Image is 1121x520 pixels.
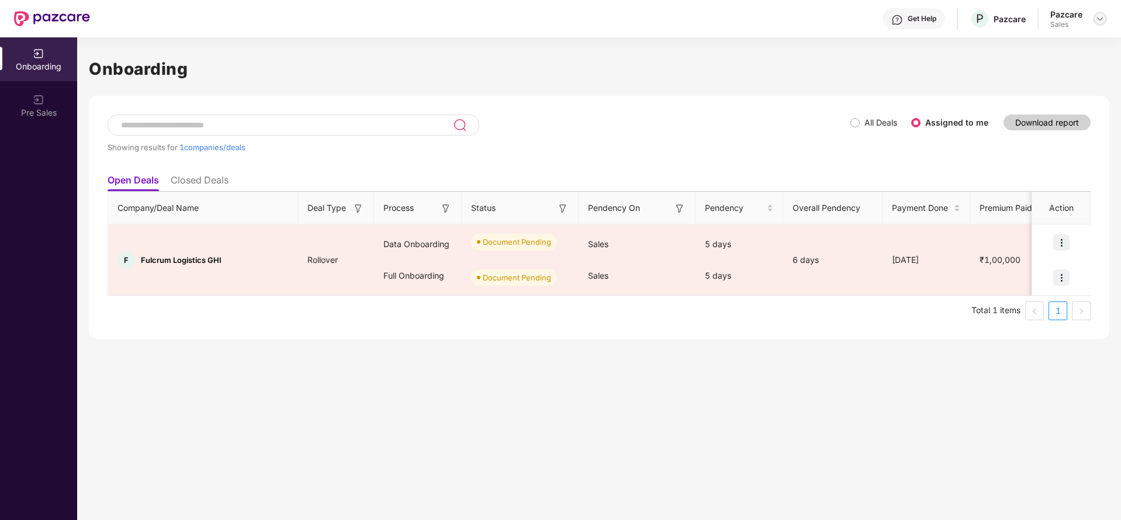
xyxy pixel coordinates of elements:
[383,202,414,214] span: Process
[1053,269,1070,286] img: icon
[89,56,1109,82] h1: Onboarding
[783,192,883,224] th: Overall Pendency
[33,94,44,106] img: svg+xml;base64,PHN2ZyB3aWR0aD0iMjAiIGhlaWdodD0iMjAiIHZpZXdCb3g9IjAgMCAyMCAyMCIgZmlsbD0ibm9uZSIgeG...
[374,228,462,260] div: Data Onboarding
[440,203,452,214] img: svg+xml;base64,PHN2ZyB3aWR0aD0iMTYiIGhlaWdodD0iMTYiIHZpZXdCb3g9IjAgMCAxNiAxNiIgZmlsbD0ibm9uZSIgeG...
[108,192,298,224] th: Company/Deal Name
[179,143,245,152] span: 1 companies/deals
[1050,9,1082,20] div: Pazcare
[171,174,229,191] li: Closed Deals
[1053,234,1070,251] img: icon
[1025,301,1044,320] button: left
[1032,192,1091,224] th: Action
[674,203,686,214] img: svg+xml;base64,PHN2ZyB3aWR0aD0iMTYiIGhlaWdodD0iMTYiIHZpZXdCb3g9IjAgMCAxNiAxNiIgZmlsbD0ibm9uZSIgeG...
[883,192,970,224] th: Payment Done
[696,260,783,292] div: 5 days
[557,203,569,214] img: svg+xml;base64,PHN2ZyB3aWR0aD0iMTYiIGhlaWdodD0iMTYiIHZpZXdCb3g9IjAgMCAxNiAxNiIgZmlsbD0ibm9uZSIgeG...
[1078,308,1085,315] span: right
[374,260,462,292] div: Full Onboarding
[588,271,608,280] span: Sales
[864,117,897,127] label: All Deals
[971,301,1020,320] li: Total 1 items
[483,236,551,248] div: Document Pending
[141,255,222,265] span: Fulcrum Logistics GHI
[696,228,783,260] div: 5 days
[1072,301,1091,320] li: Next Page
[892,202,952,214] span: Payment Done
[1050,20,1082,29] div: Sales
[970,192,1046,224] th: Premium Paid
[970,255,1030,265] span: ₹1,00,000
[1025,301,1044,320] li: Previous Page
[1095,14,1105,23] img: svg+xml;base64,PHN2ZyBpZD0iRHJvcGRvd24tMzJ4MzIiIHhtbG5zPSJodHRwOi8vd3d3LnczLm9yZy8yMDAwL3N2ZyIgd2...
[925,117,988,127] label: Assigned to me
[471,202,496,214] span: Status
[108,174,159,191] li: Open Deals
[33,48,44,60] img: svg+xml;base64,PHN2ZyB3aWR0aD0iMjAiIGhlaWdodD0iMjAiIHZpZXdCb3g9IjAgMCAyMCAyMCIgZmlsbD0ibm9uZSIgeG...
[883,254,970,266] div: [DATE]
[976,12,984,26] span: P
[696,192,783,224] th: Pendency
[108,143,850,152] div: Showing results for
[994,13,1026,25] div: Pazcare
[352,203,364,214] img: svg+xml;base64,PHN2ZyB3aWR0aD0iMTYiIGhlaWdodD0iMTYiIHZpZXdCb3g9IjAgMCAxNiAxNiIgZmlsbD0ibm9uZSIgeG...
[1049,302,1067,320] a: 1
[307,202,346,214] span: Deal Type
[14,11,90,26] img: New Pazcare Logo
[1004,115,1091,130] button: Download report
[908,14,936,23] div: Get Help
[453,118,466,132] img: svg+xml;base64,PHN2ZyB3aWR0aD0iMjQiIGhlaWdodD0iMjUiIHZpZXdCb3g9IjAgMCAyNCAyNSIgZmlsbD0ibm9uZSIgeG...
[891,14,903,26] img: svg+xml;base64,PHN2ZyBpZD0iSGVscC0zMngzMiIgeG1sbnM9Imh0dHA6Ly93d3cudzMub3JnLzIwMDAvc3ZnIiB3aWR0aD...
[783,254,883,266] div: 6 days
[588,239,608,249] span: Sales
[588,202,640,214] span: Pendency On
[1072,301,1091,320] button: right
[483,272,551,283] div: Document Pending
[117,251,135,269] div: F
[298,255,347,265] span: Rollover
[705,202,764,214] span: Pendency
[1031,308,1038,315] span: left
